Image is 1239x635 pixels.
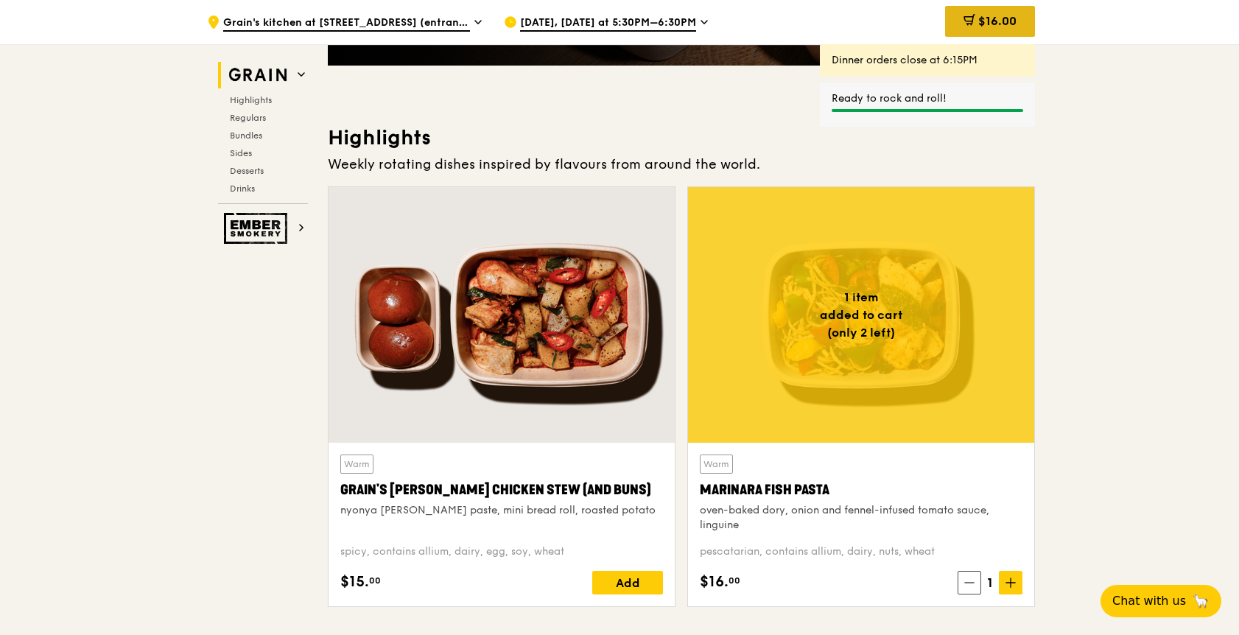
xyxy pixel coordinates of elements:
[700,571,729,593] span: $16.
[981,572,999,593] span: 1
[328,124,1035,151] h3: Highlights
[832,91,1023,106] div: Ready to rock and roll!
[230,95,272,105] span: Highlights
[230,130,262,141] span: Bundles
[729,575,740,586] span: 00
[340,571,369,593] span: $15.
[369,575,381,586] span: 00
[230,113,266,123] span: Regulars
[224,213,292,244] img: Ember Smokery web logo
[340,480,663,500] div: Grain's [PERSON_NAME] Chicken Stew (and buns)
[328,154,1035,175] div: Weekly rotating dishes inspired by flavours from around the world.
[224,62,292,88] img: Grain web logo
[340,503,663,518] div: nyonya [PERSON_NAME] paste, mini bread roll, roasted potato
[230,183,255,194] span: Drinks
[832,53,1023,68] div: Dinner orders close at 6:15PM
[1101,585,1221,617] button: Chat with us🦙
[230,166,264,176] span: Desserts
[592,571,663,594] div: Add
[340,455,373,474] div: Warm
[340,544,663,559] div: spicy, contains allium, dairy, egg, soy, wheat
[700,480,1022,500] div: Marinara Fish Pasta
[1112,592,1186,610] span: Chat with us
[230,148,252,158] span: Sides
[520,15,696,32] span: [DATE], [DATE] at 5:30PM–6:30PM
[1192,592,1210,610] span: 🦙
[700,455,733,474] div: Warm
[978,14,1017,28] span: $16.00
[700,503,1022,533] div: oven-baked dory, onion and fennel-infused tomato sauce, linguine
[700,544,1022,559] div: pescatarian, contains allium, dairy, nuts, wheat
[223,15,470,32] span: Grain's kitchen at [STREET_ADDRESS] (entrance along [PERSON_NAME][GEOGRAPHIC_DATA])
